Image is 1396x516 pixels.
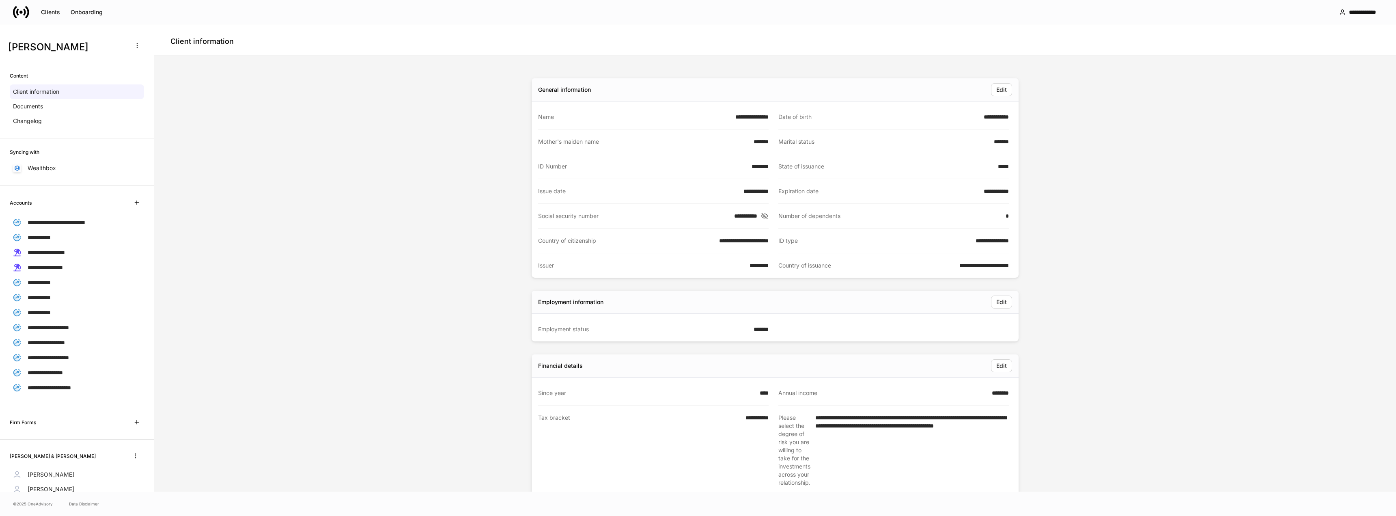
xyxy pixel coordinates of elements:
[538,138,749,146] div: Mother's maiden name
[10,452,96,460] h6: [PERSON_NAME] & [PERSON_NAME]
[778,389,987,397] div: Annual income
[538,325,749,333] div: Employment status
[10,467,144,482] a: [PERSON_NAME]
[170,37,234,46] h4: Client information
[996,299,1007,305] div: Edit
[538,298,603,306] div: Employment information
[538,261,745,270] div: Issuer
[13,501,53,507] span: © 2025 OneAdvisory
[778,138,989,146] div: Marital status
[538,162,747,171] div: ID Number
[778,237,971,245] div: ID type
[538,212,729,220] div: Social security number
[538,389,755,397] div: Since year
[10,482,144,497] a: [PERSON_NAME]
[71,9,103,15] div: Onboarding
[10,72,28,80] h6: Content
[991,296,1012,309] button: Edit
[778,113,979,121] div: Date of birth
[28,164,56,172] p: Wealthbox
[10,199,32,207] h6: Accounts
[65,6,108,19] button: Onboarding
[13,102,43,110] p: Documents
[996,87,1007,93] div: Edit
[10,84,144,99] a: Client information
[538,113,730,121] div: Name
[28,471,74,479] p: [PERSON_NAME]
[991,83,1012,96] button: Edit
[13,88,59,96] p: Client information
[538,362,583,370] div: Financial details
[10,161,144,175] a: Wealthbox
[538,86,591,94] div: General information
[41,9,60,15] div: Clients
[996,363,1007,369] div: Edit
[8,41,125,54] h3: [PERSON_NAME]
[778,162,993,171] div: State of issuance
[36,6,65,19] button: Clients
[538,237,714,245] div: Country of citizenship
[10,148,39,156] h6: Syncing with
[13,117,42,125] p: Changelog
[778,261,954,270] div: Country of issuance
[778,414,810,487] div: Please select the degree of risk you are willing to take for the investments across your relation...
[538,187,739,195] div: Issue date
[10,99,144,114] a: Documents
[778,187,979,195] div: Expiration date
[28,485,74,493] p: [PERSON_NAME]
[10,114,144,128] a: Changelog
[778,212,1001,220] div: Number of dependents
[10,419,36,426] h6: Firm Forms
[69,501,99,507] a: Data Disclaimer
[991,359,1012,372] button: Edit
[538,414,741,486] div: Tax bracket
